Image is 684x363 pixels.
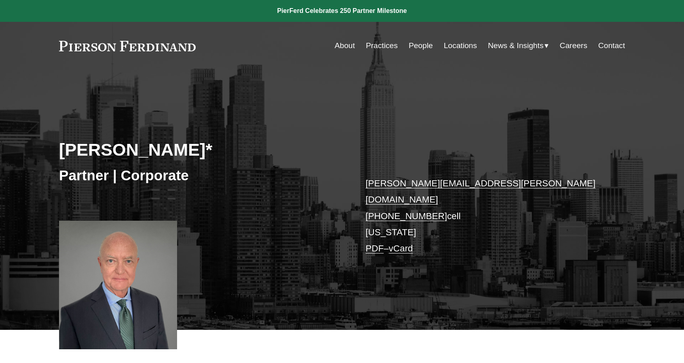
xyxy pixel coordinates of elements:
a: vCard [389,243,413,253]
h3: Partner | Corporate [59,167,342,184]
p: cell [US_STATE] – [365,175,601,257]
a: [PHONE_NUMBER] [365,211,447,221]
a: Practices [366,38,398,53]
a: About [335,38,355,53]
a: Contact [598,38,625,53]
a: [PERSON_NAME][EMAIL_ADDRESS][PERSON_NAME][DOMAIN_NAME] [365,178,595,205]
a: Careers [560,38,587,53]
a: folder dropdown [488,38,549,53]
a: Locations [444,38,477,53]
span: News & Insights [488,39,544,53]
h2: [PERSON_NAME]* [59,139,342,160]
a: PDF [365,243,384,253]
a: People [409,38,433,53]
